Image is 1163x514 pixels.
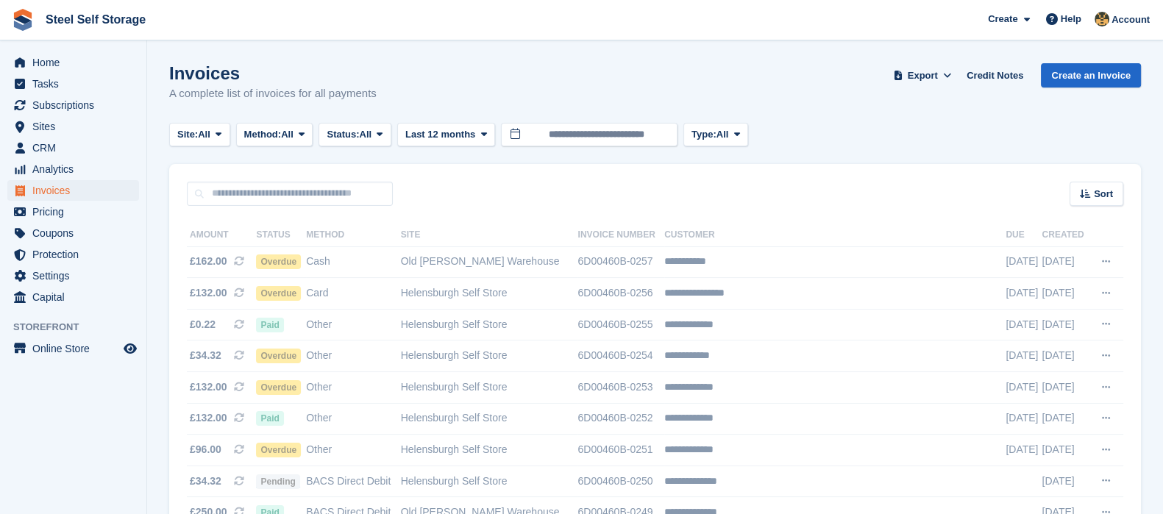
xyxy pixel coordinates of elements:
[32,74,121,94] span: Tasks
[908,68,938,83] span: Export
[40,7,152,32] a: Steel Self Storage
[32,244,121,265] span: Protection
[32,223,121,243] span: Coupons
[7,244,139,265] a: menu
[7,265,139,286] a: menu
[1112,13,1150,27] span: Account
[32,52,121,73] span: Home
[32,338,121,359] span: Online Store
[7,138,139,158] a: menu
[12,9,34,31] img: stora-icon-8386f47178a22dfd0bd8f6a31ec36ba5ce8667c1dd55bd0f319d3a0aa187defe.svg
[7,52,139,73] a: menu
[890,63,955,88] button: Export
[7,95,139,115] a: menu
[32,95,121,115] span: Subscriptions
[7,180,139,201] a: menu
[169,85,377,102] p: A complete list of invoices for all payments
[32,138,121,158] span: CRM
[988,12,1017,26] span: Create
[7,74,139,94] a: menu
[32,116,121,137] span: Sites
[1061,12,1081,26] span: Help
[7,159,139,179] a: menu
[1041,63,1141,88] a: Create an Invoice
[32,159,121,179] span: Analytics
[7,338,139,359] a: menu
[7,223,139,243] a: menu
[13,320,146,335] span: Storefront
[1095,12,1109,26] img: James Steel
[7,116,139,137] a: menu
[7,201,139,222] a: menu
[32,265,121,286] span: Settings
[121,340,139,357] a: Preview store
[32,201,121,222] span: Pricing
[961,63,1029,88] a: Credit Notes
[32,287,121,307] span: Capital
[169,63,377,83] h1: Invoices
[32,180,121,201] span: Invoices
[7,287,139,307] a: menu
